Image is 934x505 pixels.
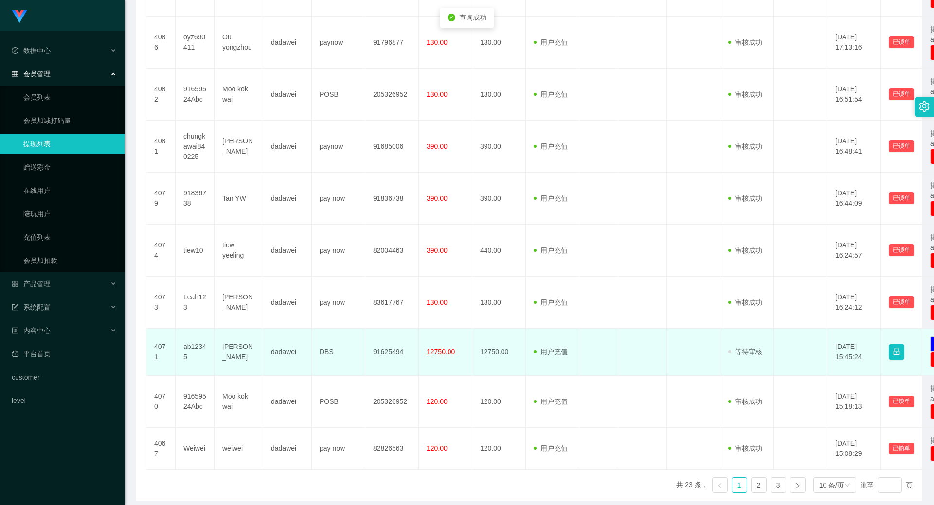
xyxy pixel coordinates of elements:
[23,111,117,130] a: 会员加减打码量
[728,246,762,254] span: 审核成功
[12,10,27,23] img: logo.9652507e.png
[827,225,881,277] td: [DATE] 16:24:57
[827,17,881,69] td: [DATE] 17:13:16
[889,36,914,48] button: 已锁单
[146,173,176,225] td: 4079
[889,396,914,407] button: 已锁单
[427,142,448,150] span: 390.00
[12,70,18,77] i: 图标: table
[312,376,365,428] td: POSB
[534,444,568,452] span: 用户充值
[889,344,904,360] button: 图标: lock
[717,483,723,488] i: 图标: left
[23,251,117,270] a: 会员加扣款
[263,121,312,173] td: dadawei
[534,398,568,405] span: 用户充值
[427,194,448,202] span: 390.00
[215,329,263,376] td: [PERSON_NAME]
[146,225,176,277] td: 4074
[472,17,526,69] td: 130.00
[146,277,176,329] td: 4073
[12,47,51,54] span: 数据中心
[12,391,117,410] a: level
[12,280,18,287] i: 图标: appstore-o
[427,90,448,98] span: 130.00
[889,88,914,100] button: 已锁单
[459,14,486,21] span: 查询成功
[534,38,568,46] span: 用户充值
[427,298,448,306] span: 130.00
[12,304,18,311] i: 图标: form
[312,121,365,173] td: paynow
[146,329,176,376] td: 4071
[215,121,263,173] td: [PERSON_NAME]
[312,428,365,470] td: pay now
[12,327,51,334] span: 内容中心
[263,17,312,69] td: dadawei
[728,38,762,46] span: 审核成功
[889,443,914,454] button: 已锁单
[728,348,762,356] span: 等待审核
[427,348,455,356] span: 12750.00
[12,327,18,334] i: 图标: profile
[860,477,913,493] div: 跳至 页
[146,121,176,173] td: 4081
[728,194,762,202] span: 审核成功
[146,376,176,428] td: 4070
[215,225,263,277] td: tiew yeeling
[215,277,263,329] td: [PERSON_NAME]
[472,428,526,470] td: 120.00
[176,277,215,329] td: Leah123
[365,173,419,225] td: 91836738
[790,477,806,493] li: 下一页
[176,69,215,121] td: 91659524Abc
[472,277,526,329] td: 130.00
[263,69,312,121] td: dadawei
[365,376,419,428] td: 205326952
[427,246,448,254] span: 390.00
[827,277,881,329] td: [DATE] 16:24:12
[312,329,365,376] td: DBS
[534,246,568,254] span: 用户充值
[771,478,786,492] a: 3
[472,121,526,173] td: 390.00
[365,277,419,329] td: 83617767
[889,140,914,152] button: 已锁单
[365,17,419,69] td: 91796877
[215,69,263,121] td: Moo kok wai
[365,225,419,277] td: 82004463
[534,348,568,356] span: 用户充值
[263,277,312,329] td: dadawei
[427,444,448,452] span: 120.00
[472,376,526,428] td: 120.00
[176,376,215,428] td: 91659524Abc
[365,69,419,121] td: 205326952
[751,477,767,493] li: 2
[176,173,215,225] td: 91836738
[215,17,263,69] td: Ou yongzhou
[365,428,419,470] td: 82826563
[146,17,176,69] td: 4086
[215,376,263,428] td: Moo kok wai
[795,483,801,488] i: 图标: right
[365,121,419,173] td: 91685006
[215,428,263,470] td: weiwei
[827,173,881,225] td: [DATE] 16:44:09
[676,477,708,493] li: 共 23 条，
[215,173,263,225] td: Tan YW
[534,194,568,202] span: 用户充值
[844,482,850,489] i: 图标: down
[176,121,215,173] td: chungkawai840225
[827,329,881,376] td: [DATE] 15:45:24
[12,280,51,288] span: 产品管理
[312,225,365,277] td: pay now
[23,181,117,200] a: 在线用户
[827,428,881,470] td: [DATE] 15:08:29
[263,428,312,470] td: dadawei
[12,344,117,364] a: 图标: dashboard平台首页
[312,69,365,121] td: POSB
[23,227,117,247] a: 充值列表
[732,477,747,493] li: 1
[889,192,914,204] button: 已锁单
[176,428,215,470] td: Weiwei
